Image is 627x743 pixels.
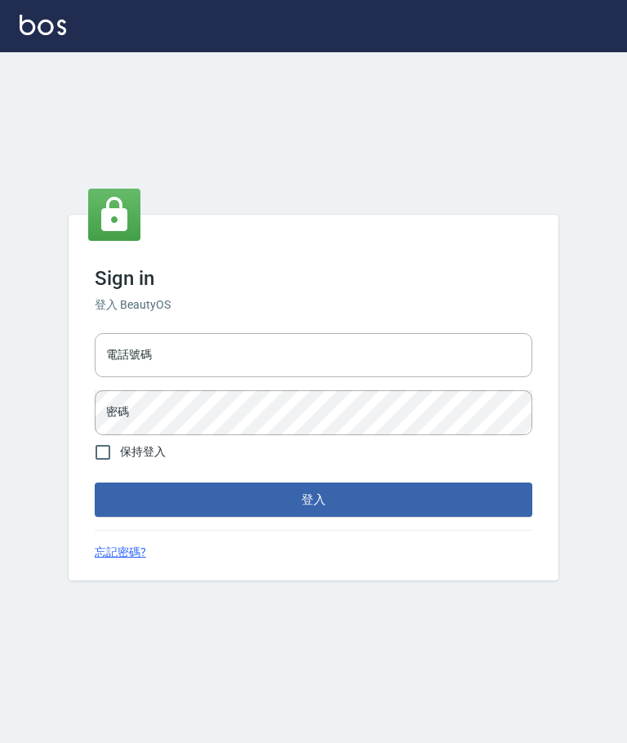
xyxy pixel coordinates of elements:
[95,296,532,314] h6: 登入 BeautyOS
[95,544,146,561] a: 忘記密碼?
[95,267,532,290] h3: Sign in
[95,483,532,517] button: 登入
[120,443,166,460] span: 保持登入
[20,15,66,35] img: Logo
